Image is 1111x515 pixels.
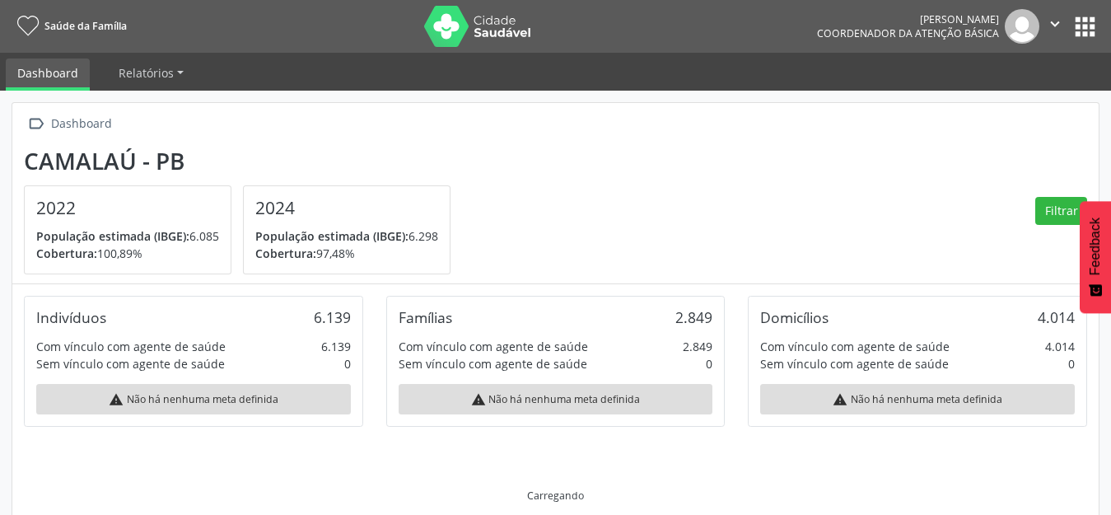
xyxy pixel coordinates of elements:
div: 4.014 [1045,338,1075,355]
button: Feedback - Mostrar pesquisa [1080,201,1111,313]
div: 0 [344,355,351,372]
div: 6.139 [321,338,351,355]
div: 0 [706,355,712,372]
div: Dashboard [48,112,114,136]
i:  [24,112,48,136]
p: 100,89% [36,245,219,262]
div: [PERSON_NAME] [817,12,999,26]
i:  [1046,15,1064,33]
div: Com vínculo com agente de saúde [760,338,950,355]
h4: 2024 [255,198,438,218]
div: Famílias [399,308,452,326]
div: Com vínculo com agente de saúde [399,338,588,355]
div: Sem vínculo com agente de saúde [760,355,949,372]
div: 0 [1068,355,1075,372]
i: warning [833,392,847,407]
span: População estimada (IBGE): [255,228,408,244]
span: Feedback [1088,218,1103,275]
div: Sem vínculo com agente de saúde [36,355,225,372]
div: Sem vínculo com agente de saúde [399,355,587,372]
span: Relatórios [119,65,174,81]
div: 2.849 [683,338,712,355]
span: Coordenador da Atenção Básica [817,26,999,40]
span: População estimada (IBGE): [36,228,189,244]
p: 6.298 [255,227,438,245]
div: 4.014 [1038,308,1075,326]
div: Domicílios [760,308,829,326]
p: 97,48% [255,245,438,262]
div: 2.849 [675,308,712,326]
span: Cobertura: [255,246,316,261]
div: Carregando [527,489,584,503]
span: Saúde da Família [44,19,127,33]
div: Não há nenhuma meta definida [399,384,713,414]
button:  [1039,9,1071,44]
button: apps [1071,12,1099,41]
span: Cobertura: [36,246,97,261]
div: Não há nenhuma meta definida [36,384,351,414]
a: Dashboard [6,59,90,91]
div: Com vínculo com agente de saúde [36,338,226,355]
a: Saúde da Família [12,12,127,40]
img: img [1005,9,1039,44]
div: Camalaú - PB [24,147,462,175]
div: Indivíduos [36,308,106,326]
button: Filtrar [1035,197,1087,225]
i: warning [109,392,124,407]
a:  Dashboard [24,112,114,136]
div: 6.139 [314,308,351,326]
i: warning [471,392,486,407]
div: Não há nenhuma meta definida [760,384,1075,414]
a: Relatórios [107,59,195,87]
h4: 2022 [36,198,219,218]
p: 6.085 [36,227,219,245]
